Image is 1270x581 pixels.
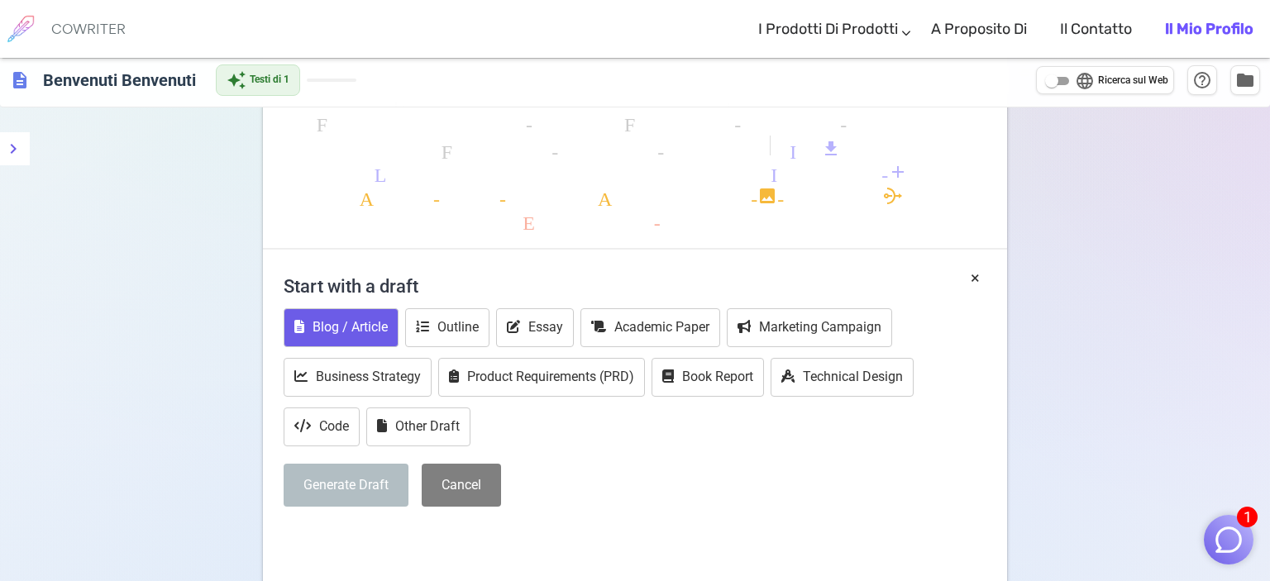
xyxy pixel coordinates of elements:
[284,407,360,446] button: Code
[790,139,841,159] span: Il download
[442,139,763,159] span: Format-align-right
[1187,65,1217,95] button: Aiuto e scorciatoie
[10,70,30,90] span: description
[250,72,289,88] span: Testi di 1
[758,5,898,54] a: I prodotti di prodotti
[496,308,574,347] button: Essay
[51,21,126,36] h6: COWRITER
[1204,515,1253,564] button: 1
[1165,5,1253,54] a: Il mio profilo
[317,112,612,131] span: Formatalign-left
[360,186,585,206] span: Auto-fix-alto
[438,358,645,397] button: Product Requirements (PRD)
[652,358,764,397] button: Book Report
[1060,5,1132,54] a: Il contatto
[1237,507,1258,527] span: 1
[422,464,501,507] button: Cancel
[771,162,908,182] span: Il post-add
[1230,65,1260,95] button: Gestire i documenti
[771,358,914,397] button: Technical Design
[523,210,760,230] span: Elimina-sweep
[284,358,432,397] button: Business Strategy
[36,64,203,97] h6: Clicca per modificare il titolo
[1165,20,1253,38] b: Il mio profilo
[598,186,923,206] span: Aggiungi-photo-alternate
[1075,71,1095,91] span: language
[727,308,892,347] button: Marketing Campaign
[366,407,470,446] button: Other Draft
[284,266,986,306] h4: Start with a draft
[1235,70,1255,90] span: folder
[971,266,980,290] button: ×
[1192,70,1212,90] span: help_outline
[1098,73,1168,89] span: Ricerca sul Web
[227,70,246,90] span: auto_awesome
[1213,524,1244,555] img: Chiudere la chat
[375,162,759,182] span: La copia del contenuto
[284,308,399,347] button: Blog / Article
[405,308,489,347] button: Outline
[624,112,966,131] span: Format-align-center
[284,464,408,507] button: Generate Draft
[580,308,720,347] button: Academic Paper
[931,5,1027,54] a: A proposito di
